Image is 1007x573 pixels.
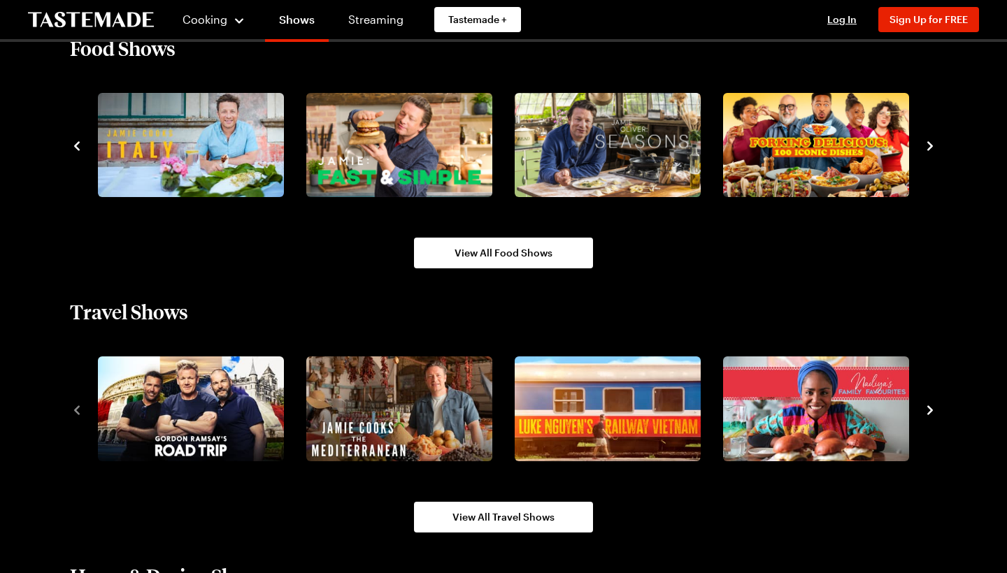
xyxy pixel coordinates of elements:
h2: Travel Shows [70,299,188,324]
span: Tastemade + [448,13,507,27]
a: Forking Delicious: 100 Iconic Dishes [720,93,906,198]
a: View All Travel Shows [414,502,593,532]
span: View All Food Shows [455,246,552,260]
img: Luke Nguyen's Railway Vietnam [515,356,701,461]
button: navigate to next item [923,136,937,153]
img: Nadiya's Family Favourites [723,356,909,461]
div: 6 / 10 [92,89,301,202]
div: 4 / 10 [717,352,926,465]
a: To Tastemade Home Page [28,12,154,28]
a: View All Food Shows [414,238,593,268]
a: Jamie Oliver: Seasons [512,93,698,198]
div: 7 / 10 [301,89,509,202]
button: navigate to previous item [70,400,84,417]
span: View All Travel Shows [452,510,555,524]
div: 1 / 10 [92,352,301,465]
button: Cooking [182,3,245,36]
button: Log In [814,13,870,27]
a: Nadiya's Family Favourites [720,356,906,461]
span: Cooking [183,13,227,26]
img: Jamie Oliver Cooks Italy [98,93,284,198]
span: Log In [827,13,857,25]
img: Gordon Ramsay's Road Trip [98,356,284,461]
a: Gordon Ramsay's Road Trip [95,356,281,461]
div: 9 / 10 [717,89,926,202]
h2: Food Shows [70,36,176,61]
div: 3 / 10 [509,352,717,465]
button: Sign Up for FREE [878,7,979,32]
a: Jamie Oliver Cooks the Mediterranean [303,356,490,461]
a: Shows [265,3,329,42]
div: 2 / 10 [301,352,509,465]
img: Jamie Oliver Cooks the Mediterranean [306,356,492,461]
button: navigate to previous item [70,136,84,153]
img: Forking Delicious: 100 Iconic Dishes [723,93,909,198]
a: Tastemade + [434,7,521,32]
a: Luke Nguyen's Railway Vietnam [512,356,698,461]
img: Jamie Oliver: Fast & Simple [306,93,492,198]
button: navigate to next item [923,400,937,417]
img: Jamie Oliver: Seasons [515,93,701,198]
a: Jamie Oliver: Fast & Simple [303,93,490,198]
span: Sign Up for FREE [890,13,968,25]
a: Jamie Oliver Cooks Italy [95,93,281,198]
div: 8 / 10 [509,89,717,202]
